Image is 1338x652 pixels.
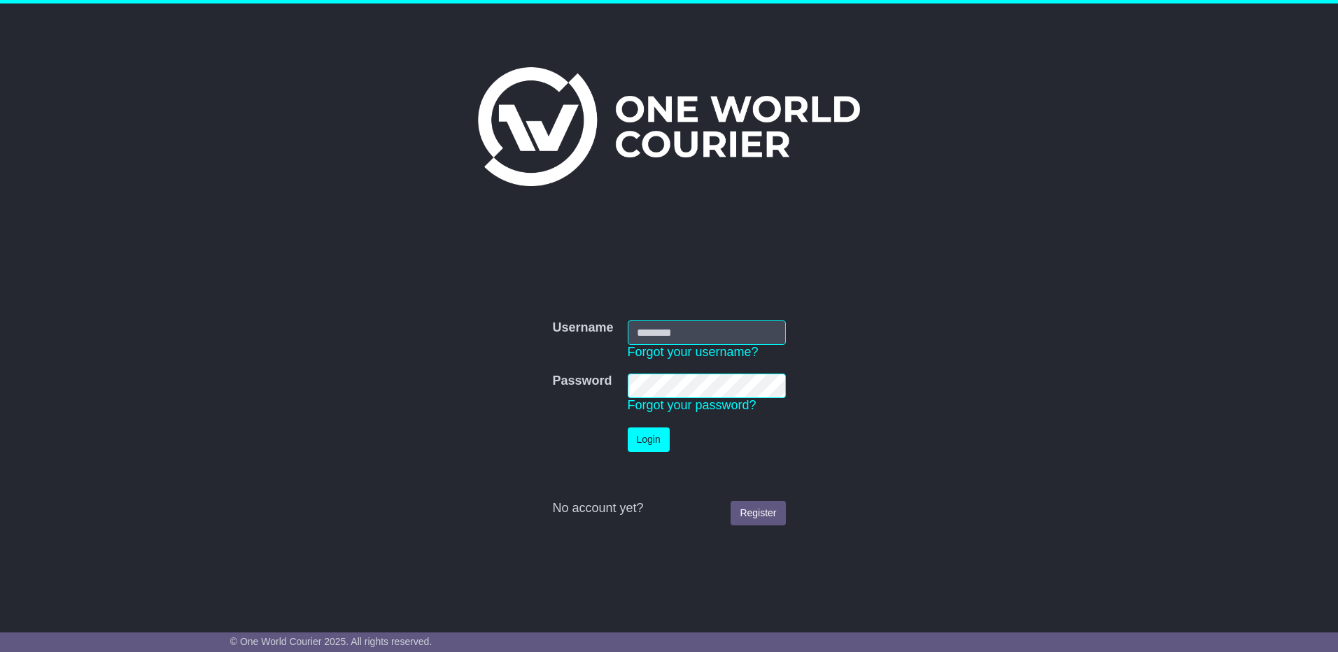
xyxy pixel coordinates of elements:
label: Password [552,374,612,389]
img: One World [478,67,860,186]
a: Register [731,501,785,525]
span: © One World Courier 2025. All rights reserved. [230,636,432,647]
div: No account yet? [552,501,785,516]
button: Login [628,427,670,452]
a: Forgot your username? [628,345,759,359]
label: Username [552,320,613,336]
a: Forgot your password? [628,398,756,412]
